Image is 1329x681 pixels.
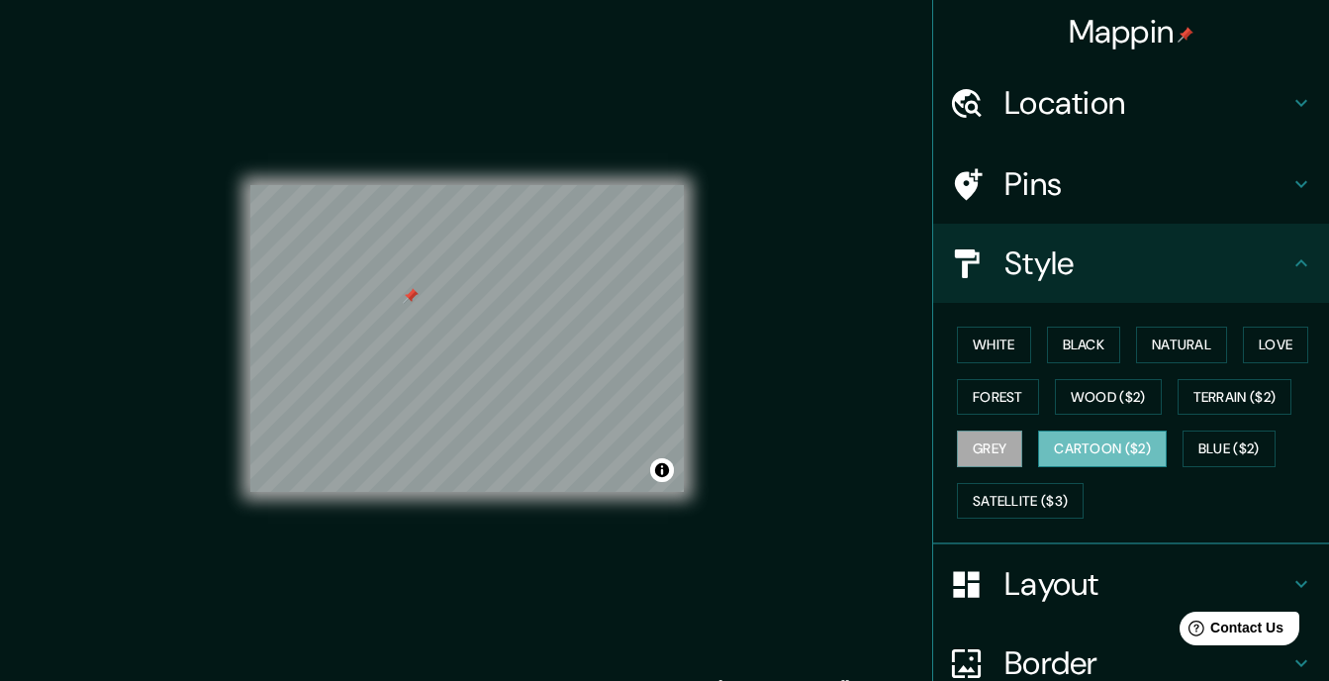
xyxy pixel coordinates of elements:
[250,185,684,492] canvas: Map
[1178,379,1292,416] button: Terrain ($2)
[1038,431,1167,467] button: Cartoon ($2)
[1153,604,1307,659] iframe: Help widget launcher
[957,483,1084,520] button: Satellite ($3)
[1183,431,1276,467] button: Blue ($2)
[957,379,1039,416] button: Forest
[1004,164,1289,204] h4: Pins
[1055,379,1162,416] button: Wood ($2)
[933,544,1329,624] div: Layout
[1178,27,1193,43] img: pin-icon.png
[1004,243,1289,283] h4: Style
[1069,12,1194,51] h4: Mappin
[1004,83,1289,123] h4: Location
[1136,327,1227,363] button: Natural
[1047,327,1121,363] button: Black
[1004,564,1289,604] h4: Layout
[933,224,1329,303] div: Style
[957,431,1022,467] button: Grey
[650,458,674,482] button: Toggle attribution
[933,63,1329,143] div: Location
[1243,327,1308,363] button: Love
[933,145,1329,224] div: Pins
[957,327,1031,363] button: White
